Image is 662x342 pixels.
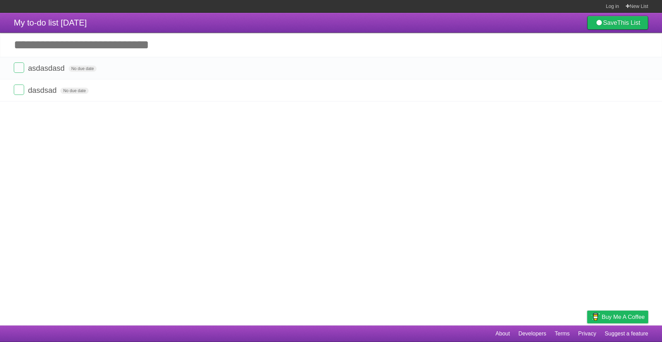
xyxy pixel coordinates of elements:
span: dasdsad [28,86,58,95]
b: This List [617,19,640,26]
img: Buy me a coffee [591,311,600,323]
span: Buy me a coffee [602,311,645,323]
a: Terms [555,327,570,340]
span: No due date [60,88,88,94]
a: Buy me a coffee [587,311,648,323]
label: Done [14,85,24,95]
label: Done [14,62,24,73]
span: No due date [69,66,97,72]
span: My to-do list [DATE] [14,18,87,27]
a: Developers [518,327,546,340]
a: Suggest a feature [605,327,648,340]
a: Privacy [578,327,596,340]
span: asdasdasd [28,64,66,72]
a: About [495,327,510,340]
a: SaveThis List [587,16,648,30]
